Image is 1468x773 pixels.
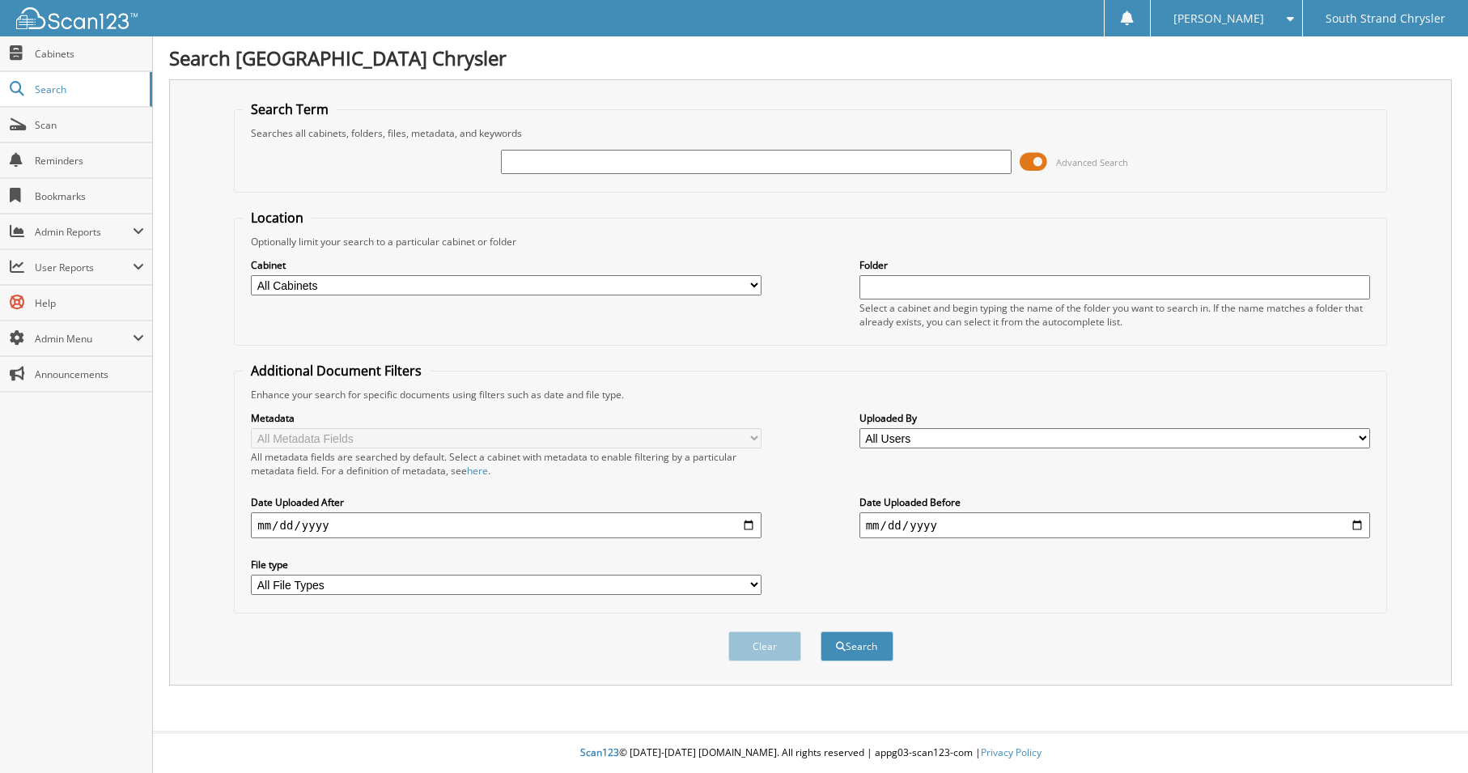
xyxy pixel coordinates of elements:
button: Search [821,631,893,661]
div: Searches all cabinets, folders, files, metadata, and keywords [243,126,1378,140]
label: Folder [859,258,1370,272]
a: here [467,464,488,478]
label: Uploaded By [859,411,1370,425]
span: Search [35,83,142,96]
h1: Search [GEOGRAPHIC_DATA] Chrysler [169,45,1452,71]
legend: Additional Document Filters [243,362,430,380]
div: Optionally limit your search to a particular cabinet or folder [243,235,1378,248]
input: start [251,512,762,538]
label: File type [251,558,762,571]
span: South Strand Chrysler [1326,14,1445,23]
legend: Location [243,209,312,227]
span: User Reports [35,261,133,274]
div: © [DATE]-[DATE] [DOMAIN_NAME]. All rights reserved | appg03-scan123-com | [153,733,1468,773]
span: Admin Menu [35,332,133,346]
span: Cabinets [35,47,144,61]
span: [PERSON_NAME] [1173,14,1264,23]
label: Date Uploaded Before [859,495,1370,509]
button: Clear [728,631,801,661]
iframe: Chat Widget [1387,695,1468,773]
span: Scan123 [580,745,619,759]
span: Scan [35,118,144,132]
label: Cabinet [251,258,762,272]
span: Announcements [35,367,144,381]
span: Admin Reports [35,225,133,239]
span: Reminders [35,154,144,168]
div: Select a cabinet and begin typing the name of the folder you want to search in. If the name match... [859,301,1370,329]
img: scan123-logo-white.svg [16,7,138,29]
div: Enhance your search for specific documents using filters such as date and file type. [243,388,1378,401]
label: Metadata [251,411,762,425]
legend: Search Term [243,100,337,118]
a: Privacy Policy [981,745,1042,759]
span: Advanced Search [1056,156,1128,168]
span: Bookmarks [35,189,144,203]
label: Date Uploaded After [251,495,762,509]
span: Help [35,296,144,310]
input: end [859,512,1370,538]
div: All metadata fields are searched by default. Select a cabinet with metadata to enable filtering b... [251,450,762,478]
